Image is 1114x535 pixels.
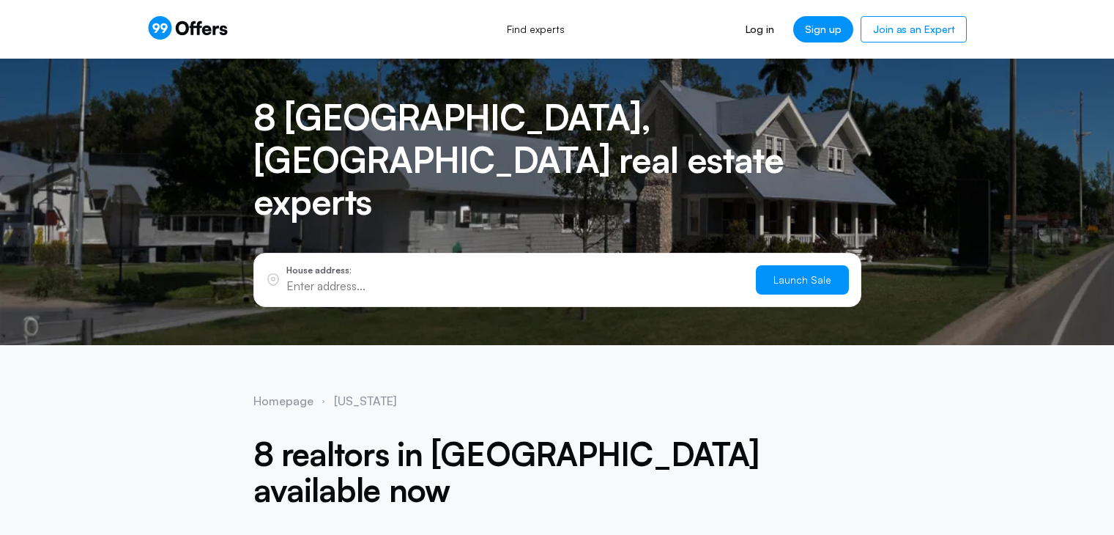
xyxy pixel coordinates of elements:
[734,16,786,43] a: Log in
[773,273,831,286] span: Launch Sale
[253,437,861,508] h2: 8 realtors in [GEOGRAPHIC_DATA] available now
[286,278,744,294] input: Enter address...
[756,265,849,295] button: Launch Sale
[861,16,967,43] a: Join as an Expert
[793,16,853,43] a: Sign up
[491,13,581,45] a: Find experts
[286,266,744,275] p: House address:
[253,395,322,407] a: Homepage
[253,97,861,224] h1: 8 [GEOGRAPHIC_DATA], [GEOGRAPHIC_DATA] real estate experts
[253,395,313,407] span: Homepage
